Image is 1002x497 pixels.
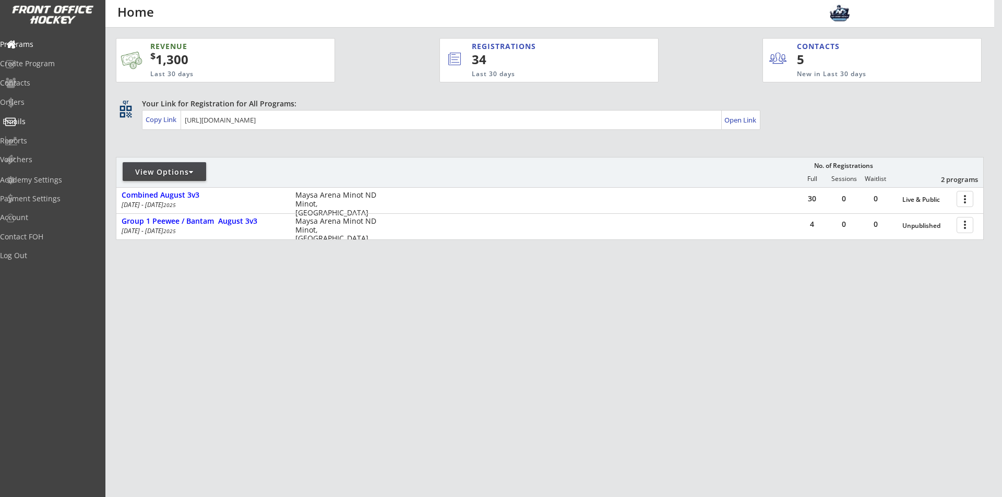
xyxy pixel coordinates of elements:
[118,104,134,119] button: qr_code
[122,217,284,226] div: Group 1 Peewee / Bantam August 3v3
[122,228,281,234] div: [DATE] - [DATE]
[797,51,861,68] div: 5
[828,221,860,228] div: 0
[150,51,302,68] div: 1,300
[860,221,891,228] div: 0
[860,175,891,183] div: Waitlist
[902,222,951,229] div: Unpublished
[119,99,132,105] div: qr
[724,116,757,125] div: Open Link
[3,118,97,125] div: Emails
[957,217,973,233] button: more_vert
[797,41,844,52] div: CONTACTS
[295,191,377,217] div: Maysa Arena Minot ND Minot, [GEOGRAPHIC_DATA]
[902,196,951,203] div: Live & Public
[122,202,281,208] div: [DATE] - [DATE]
[924,175,978,184] div: 2 programs
[163,227,176,235] em: 2025
[796,195,828,202] div: 30
[796,175,828,183] div: Full
[472,41,610,52] div: REGISTRATIONS
[150,41,284,52] div: REVENUE
[123,167,206,177] div: View Options
[472,51,623,68] div: 34
[957,191,973,207] button: more_vert
[146,115,178,124] div: Copy Link
[472,70,615,79] div: Last 30 days
[724,113,757,127] a: Open Link
[828,195,860,202] div: 0
[811,162,876,169] div: No. of Registrations
[122,191,284,200] div: Combined August 3v3
[828,175,860,183] div: Sessions
[163,201,176,209] em: 2025
[150,70,284,79] div: Last 30 days
[295,217,377,243] div: Maysa Arena Minot ND Minot, [GEOGRAPHIC_DATA]
[860,195,891,202] div: 0
[142,99,951,109] div: Your Link for Registration for All Programs:
[150,50,156,62] sup: $
[797,70,933,79] div: New in Last 30 days
[796,221,828,228] div: 4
